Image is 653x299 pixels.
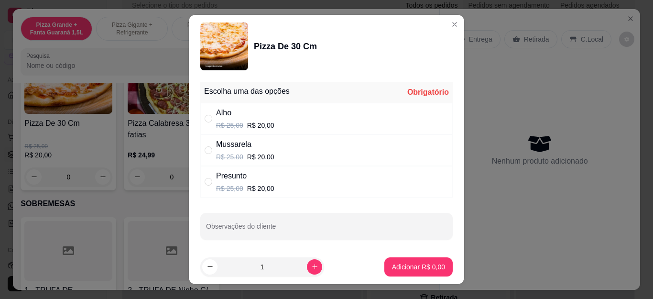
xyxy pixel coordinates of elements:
p: R$ 20,00 [247,152,274,162]
p: R$ 20,00 [247,184,274,193]
button: Close [447,17,462,32]
img: product-image [200,22,248,70]
button: increase-product-quantity [307,259,322,275]
button: Adicionar R$ 0,00 [384,257,453,277]
div: Mussarela [216,139,274,150]
div: Pizza De 30 Cm [254,40,317,53]
p: R$ 20,00 [247,121,274,130]
p: Adicionar R$ 0,00 [392,262,445,272]
div: Presunto [216,170,274,182]
p: R$ 25,00 [216,184,243,193]
div: Obrigatório [407,87,449,98]
input: Observações do cliente [206,225,447,235]
p: R$ 25,00 [216,121,243,130]
button: decrease-product-quantity [202,259,218,275]
p: R$ 25,00 [216,152,243,162]
div: Escolha uma das opções [204,86,290,97]
div: Alho [216,107,274,119]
